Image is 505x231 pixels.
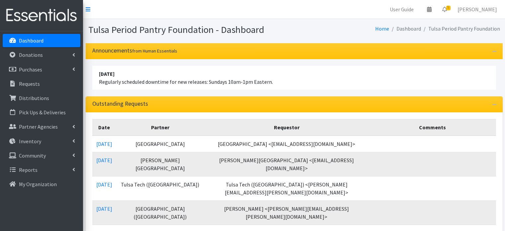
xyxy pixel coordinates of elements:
td: [PERSON_NAME][GEOGRAPHIC_DATA] [116,152,205,176]
td: [PERSON_NAME] <[PERSON_NAME][EMAIL_ADDRESS][PERSON_NAME][DOMAIN_NAME]> [204,200,369,225]
a: My Organization [3,177,80,191]
a: Inventory [3,135,80,148]
a: Pick Ups & Deliveries [3,106,80,119]
a: Reports [3,163,80,176]
th: Partner [116,119,205,136]
li: Tulsa Period Pantry Foundation [421,24,500,34]
h3: Announcements [92,47,177,54]
p: Community [19,152,46,159]
td: Tulsa Tech ([GEOGRAPHIC_DATA]) <[PERSON_NAME][EMAIL_ADDRESS][PERSON_NAME][DOMAIN_NAME]> [204,176,369,200]
p: Distributions [19,95,49,101]
a: [DATE] [96,141,112,147]
th: Comments [369,119,496,136]
a: [PERSON_NAME] [452,3,502,16]
a: Distributions [3,91,80,105]
strong: [DATE] [99,70,115,77]
span: 5 [446,6,451,10]
img: HumanEssentials [3,4,80,27]
li: Regularly scheduled downtime for new releases: Sundays 10am-1pm Eastern. [92,66,496,90]
a: Home [375,25,389,32]
th: Requestor [204,119,369,136]
th: Date [92,119,116,136]
a: Requests [3,77,80,90]
td: [GEOGRAPHIC_DATA] ([GEOGRAPHIC_DATA]) [116,200,205,225]
a: Dashboard [3,34,80,47]
a: [DATE] [96,181,112,188]
a: Community [3,149,80,162]
a: User Guide [384,3,419,16]
small: from Human Essentials [132,48,177,54]
a: [DATE] [96,205,112,212]
p: Pick Ups & Deliveries [19,109,66,116]
a: 5 [437,3,452,16]
p: Inventory [19,138,41,145]
td: [GEOGRAPHIC_DATA] <[EMAIL_ADDRESS][DOMAIN_NAME]> [204,136,369,152]
p: Reports [19,167,38,173]
h3: Outstanding Requests [92,100,148,107]
p: Purchases [19,66,42,73]
p: Partner Agencies [19,123,58,130]
p: Donations [19,52,43,58]
li: Dashboard [389,24,421,34]
td: Tulsa Tech ([GEOGRAPHIC_DATA]) [116,176,205,200]
a: Purchases [3,63,80,76]
td: [GEOGRAPHIC_DATA] [116,136,205,152]
h1: Tulsa Period Pantry Foundation - Dashboard [88,24,292,36]
p: Requests [19,80,40,87]
a: Donations [3,48,80,61]
td: [PERSON_NAME][GEOGRAPHIC_DATA] <[EMAIL_ADDRESS][DOMAIN_NAME]> [204,152,369,176]
a: [DATE] [96,157,112,164]
p: Dashboard [19,37,43,44]
a: Partner Agencies [3,120,80,133]
p: My Organization [19,181,57,187]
